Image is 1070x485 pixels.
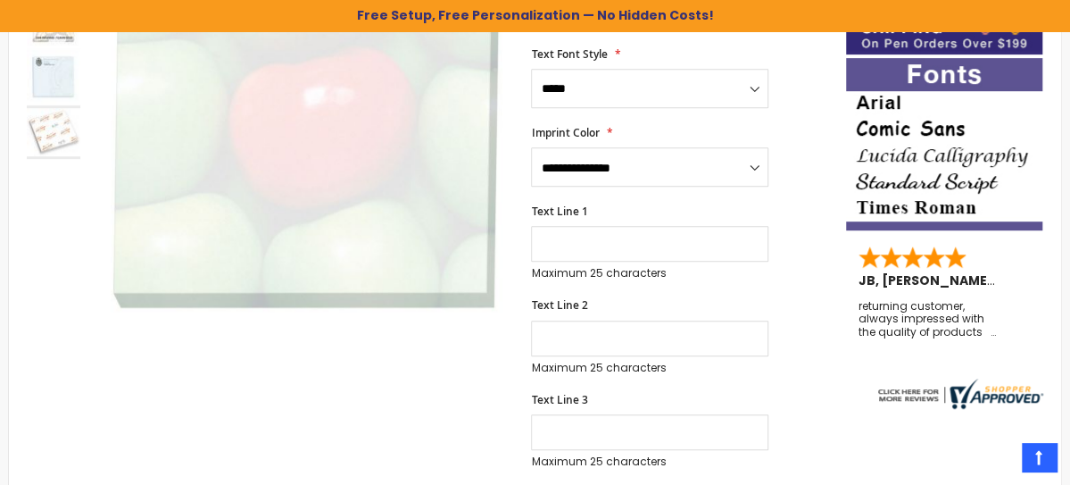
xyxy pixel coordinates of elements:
a: 4pens.com certificate URL [874,397,1043,413]
span: Imprint Color [531,125,599,140]
img: 4pens.com widget logo [874,379,1043,409]
span: Text Line 3 [531,392,587,407]
div: Personalized Souvenir Sticky Note 3" x 3" Pad, 25 sheet - Full-Color Imprint [27,104,80,159]
p: Maximum 25 characters [531,266,768,280]
img: Personalized Souvenir Sticky Note 3" x 3" Pad, 25 sheet - Full-Color Imprint [27,50,80,104]
img: font-personalization-examples [846,58,1042,230]
span: Text Font Style [531,46,607,62]
span: Text Line 1 [531,204,587,219]
p: Maximum 25 characters [531,361,768,375]
span: Text Line 2 [531,297,587,313]
p: Maximum 25 characters [531,455,768,469]
a: Top [1022,443,1057,472]
img: Personalized Souvenir Sticky Note 3" x 3" Pad, 25 sheet - Full-Color Imprint [27,108,80,156]
div: Personalized Souvenir Sticky Note 3" x 3" Pad, 25 sheet - Full-Color Imprint [27,48,82,104]
div: returning customer, always impressed with the quality of products and excelent service, will retu... [858,300,997,339]
span: JB, [PERSON_NAME] [858,272,999,289]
